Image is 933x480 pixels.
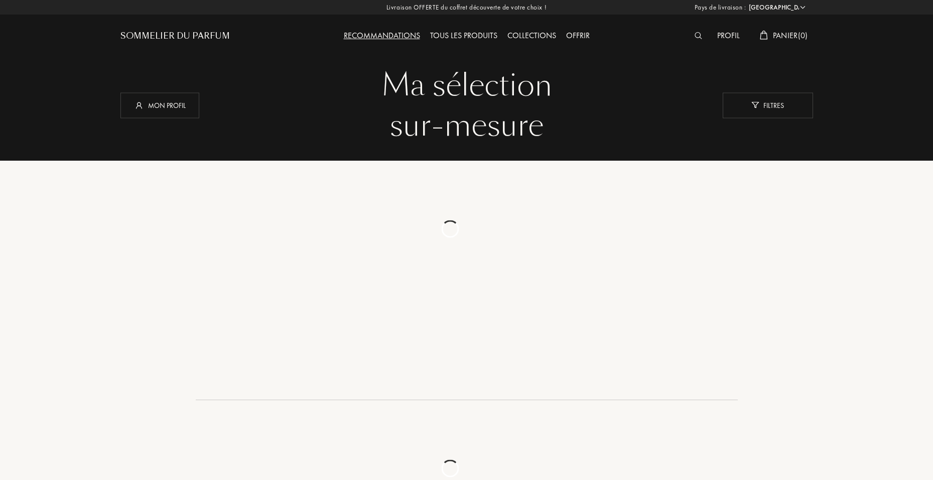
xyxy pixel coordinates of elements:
div: sur-mesure [128,105,806,146]
a: Profil [712,30,745,41]
div: Tous les produits [425,30,502,43]
div: Ma sélection [128,65,806,105]
a: Collections [502,30,561,41]
img: cart_white.svg [760,31,768,40]
img: profil_icn_w.svg [134,100,144,110]
span: Pays de livraison : [695,3,746,13]
img: new_filter_w.svg [751,102,759,108]
div: Filtres [723,92,813,118]
a: Recommandations [339,30,425,41]
img: arrow_w.png [799,4,807,11]
div: Mon profil [120,92,199,118]
a: Sommelier du Parfum [120,30,230,42]
a: Offrir [561,30,595,41]
div: Offrir [561,30,595,43]
div: Recommandations [339,30,425,43]
div: Profil [712,30,745,43]
img: search_icn_white.svg [695,32,702,39]
div: Collections [502,30,561,43]
a: Tous les produits [425,30,502,41]
span: Panier ( 0 ) [773,30,808,41]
